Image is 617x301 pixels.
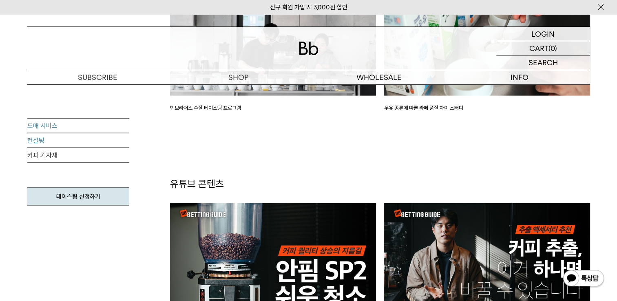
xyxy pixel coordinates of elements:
[27,187,129,206] a: 테이스팅 신청하기
[299,42,318,55] img: 로고
[168,70,309,84] a: SHOP
[529,55,558,70] p: SEARCH
[309,70,449,84] p: WHOLESALE
[27,133,129,148] a: 컨설팅
[27,70,168,84] a: SUBSCRIBE
[548,41,557,55] p: (0)
[170,104,376,112] p: 빈브라더스 수질 테이스팅 프로그램
[529,41,548,55] p: CART
[166,177,594,191] div: 유튜브 콘텐츠
[496,27,590,41] a: LOGIN
[270,4,347,11] a: 신규 회원 가입 시 3,000원 할인
[27,119,129,133] a: 도매 서비스
[449,70,590,84] p: INFO
[27,148,129,163] a: 커피 기자재
[531,27,555,41] p: LOGIN
[384,104,590,112] p: 우유 종류에 따른 라떼 품질 차이 스터디
[562,269,605,289] img: 카카오톡 채널 1:1 채팅 버튼
[496,41,590,55] a: CART (0)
